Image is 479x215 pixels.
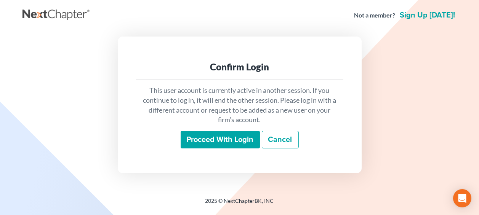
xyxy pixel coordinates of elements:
[399,11,457,19] a: Sign up [DATE]!
[262,131,299,148] a: Cancel
[354,11,396,20] strong: Not a member?
[142,61,337,73] div: Confirm Login
[181,131,260,148] input: Proceed with login
[453,189,471,207] div: Open Intercom Messenger
[142,86,337,125] p: This user account is currently active in another session. If you continue to log in, it will end ...
[22,197,457,211] div: 2025 © NextChapterBK, INC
